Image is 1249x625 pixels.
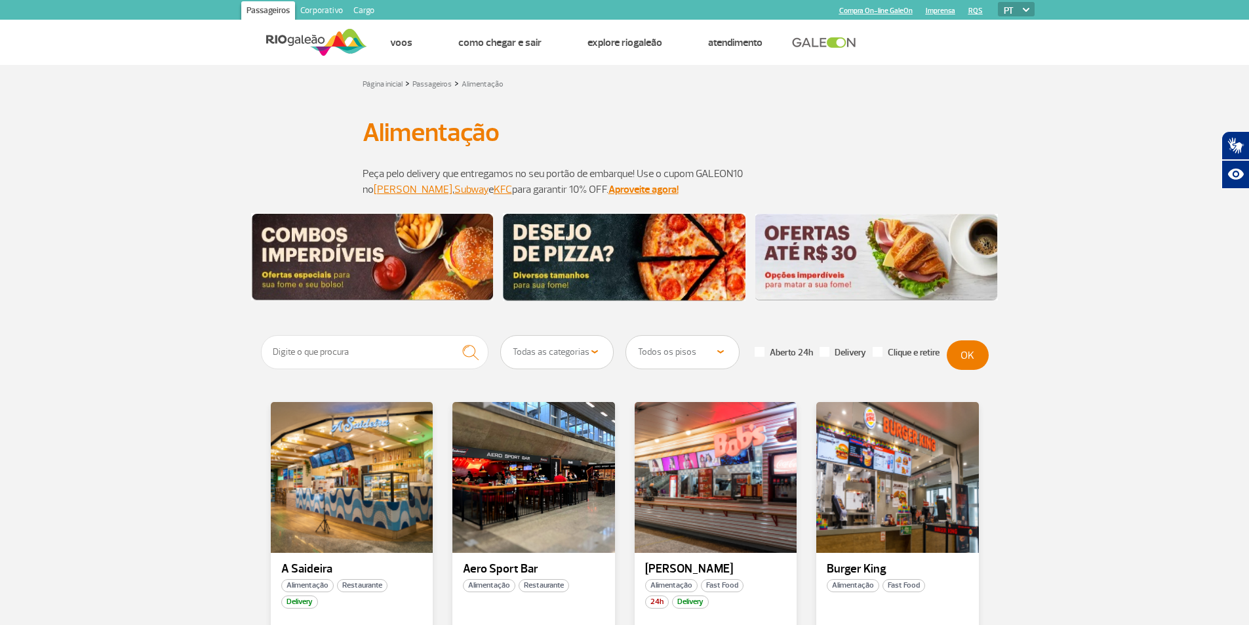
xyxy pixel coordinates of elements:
[363,166,887,197] p: Peça pelo delivery que entregamos no seu portão de embarque! Use o cupom GALEON10 no , e para gar...
[672,595,709,609] span: Delivery
[363,79,403,89] a: Página inicial
[337,579,387,592] span: Restaurante
[261,335,489,369] input: Digite o que procura
[968,7,983,15] a: RQS
[281,563,423,576] p: A Saideira
[348,1,380,22] a: Cargo
[873,347,940,359] label: Clique e retire
[1221,160,1249,189] button: Abrir recursos assistivos.
[645,595,669,609] span: 24h
[645,563,787,576] p: [PERSON_NAME]
[839,7,913,15] a: Compra On-line GaleOn
[454,183,488,196] a: Subway
[241,1,295,22] a: Passageiros
[926,7,955,15] a: Imprensa
[458,36,542,49] a: Como chegar e sair
[820,347,866,359] label: Delivery
[454,75,459,91] a: >
[947,340,989,370] button: OK
[390,36,412,49] a: Voos
[295,1,348,22] a: Corporativo
[281,595,318,609] span: Delivery
[281,579,334,592] span: Alimentação
[374,183,452,196] a: [PERSON_NAME]
[462,79,504,89] a: Alimentação
[827,579,879,592] span: Alimentação
[608,183,679,196] a: Aproveite agora!
[405,75,410,91] a: >
[494,183,512,196] a: KFC
[708,36,763,49] a: Atendimento
[701,579,743,592] span: Fast Food
[755,347,813,359] label: Aberto 24h
[412,79,452,89] a: Passageiros
[463,563,605,576] p: Aero Sport Bar
[519,579,569,592] span: Restaurante
[463,579,515,592] span: Alimentação
[1221,131,1249,160] button: Abrir tradutor de língua de sinais.
[827,563,968,576] p: Burger King
[363,121,887,144] h1: Alimentação
[587,36,662,49] a: Explore RIOgaleão
[882,579,925,592] span: Fast Food
[1221,131,1249,189] div: Plugin de acessibilidade da Hand Talk.
[645,579,698,592] span: Alimentação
